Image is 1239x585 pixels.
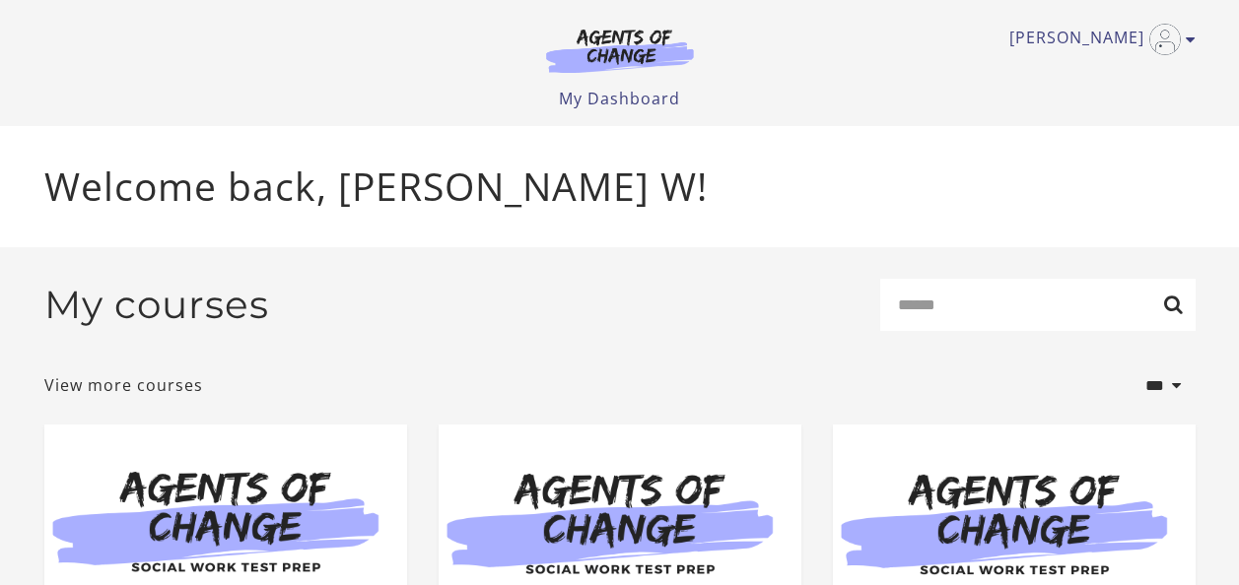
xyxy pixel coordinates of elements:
p: Welcome back, [PERSON_NAME] W! [44,158,1196,216]
img: Agents of Change Logo [525,28,715,73]
h2: My courses [44,282,269,328]
a: View more courses [44,373,203,397]
a: Toggle menu [1009,24,1186,55]
a: My Dashboard [559,88,680,109]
